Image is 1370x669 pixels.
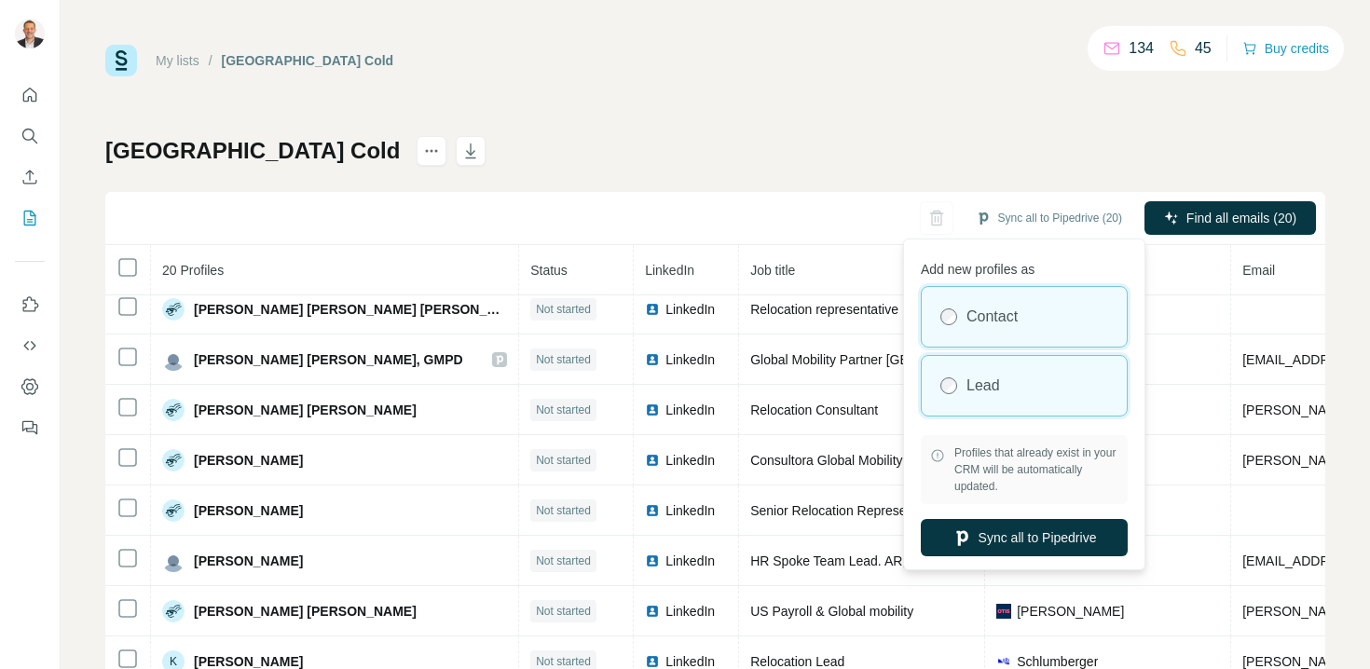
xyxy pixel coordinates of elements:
p: 134 [1129,37,1154,60]
span: Relocation representative [750,302,898,317]
label: Contact [966,306,1018,328]
span: [PERSON_NAME] [PERSON_NAME] [PERSON_NAME] [194,300,507,319]
span: [PERSON_NAME] [PERSON_NAME] [194,602,417,621]
button: Feedback [15,411,45,444]
img: LinkedIn logo [645,604,660,619]
span: Global Mobility Partner [GEOGRAPHIC_DATA] Region [750,352,1067,367]
img: Avatar [162,499,185,522]
span: [PERSON_NAME] [194,552,303,570]
span: Relocation Lead [750,654,844,669]
button: Dashboard [15,370,45,403]
img: Surfe Logo [105,45,137,76]
span: HR Spoke Team Lead. AR, BR, [GEOGRAPHIC_DATA] & CA Relocation [750,553,1170,568]
span: LinkedIn [665,300,715,319]
img: LinkedIn logo [645,654,660,669]
h1: [GEOGRAPHIC_DATA] Cold [105,136,400,166]
span: Relocation Consultant [750,403,878,417]
a: My lists [156,53,199,68]
img: LinkedIn logo [645,453,660,468]
span: [PERSON_NAME] [194,501,303,520]
img: LinkedIn logo [645,503,660,518]
img: LinkedIn logo [645,553,660,568]
span: LinkedIn [665,401,715,419]
span: LinkedIn [645,263,694,278]
span: Not started [536,351,591,368]
img: company-logo [996,604,1011,619]
button: actions [417,136,446,166]
img: LinkedIn logo [645,352,660,367]
img: Avatar [15,19,45,48]
button: Sync all to Pipedrive [921,519,1128,556]
img: Avatar [162,348,185,371]
span: Job title [750,263,795,278]
span: Not started [536,603,591,620]
span: [PERSON_NAME] [1017,602,1124,621]
span: 20 Profiles [162,263,224,278]
span: Not started [536,301,591,318]
div: [GEOGRAPHIC_DATA] Cold [222,51,394,70]
img: Avatar [162,600,185,622]
button: Use Surfe API [15,329,45,362]
button: Sync all to Pipedrive (20) [963,204,1135,232]
span: Not started [536,553,591,569]
button: Search [15,119,45,153]
button: Use Surfe on LinkedIn [15,288,45,321]
img: Avatar [162,298,185,321]
span: [PERSON_NAME] [PERSON_NAME], GMPD [194,350,463,369]
img: company-logo [996,656,1011,666]
span: Not started [536,502,591,519]
img: Avatar [162,449,185,471]
img: Avatar [162,399,185,421]
button: Buy credits [1242,35,1329,61]
img: Avatar [162,550,185,572]
span: LinkedIn [665,350,715,369]
span: LinkedIn [665,602,715,621]
span: Email [1242,263,1275,278]
span: Not started [536,402,591,418]
span: US Payroll & Global mobility [750,604,913,619]
span: LinkedIn [665,552,715,570]
span: LinkedIn [665,501,715,520]
span: [PERSON_NAME] [PERSON_NAME] [194,401,417,419]
span: Find all emails (20) [1186,209,1296,227]
button: My lists [15,201,45,235]
button: Find all emails (20) [1144,201,1316,235]
span: [PERSON_NAME] [194,451,303,470]
button: Enrich CSV [15,160,45,194]
span: LinkedIn [665,451,715,470]
span: Senior Relocation Representative [750,503,945,518]
span: Profiles that already exist in your CRM will be automatically updated. [954,444,1118,495]
img: LinkedIn logo [645,403,660,417]
p: 45 [1195,37,1212,60]
span: Status [530,263,568,278]
span: Not started [536,452,591,469]
span: Consultora Global Mobility [750,453,902,468]
img: LinkedIn logo [645,302,660,317]
button: Quick start [15,78,45,112]
li: / [209,51,212,70]
label: Lead [966,375,1000,397]
p: Add new profiles as [921,253,1128,279]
